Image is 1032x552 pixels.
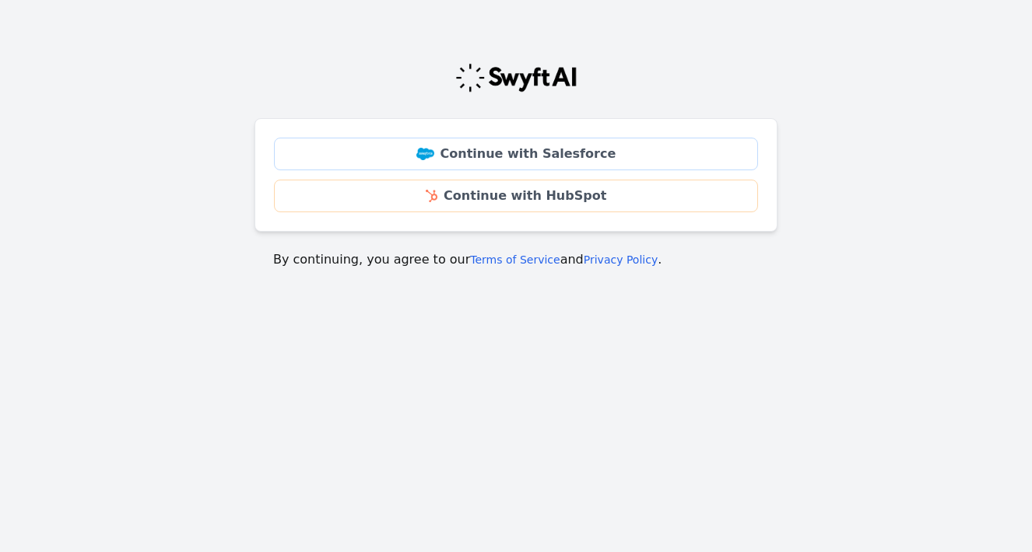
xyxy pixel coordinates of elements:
[470,253,560,266] a: Terms of Service
[273,250,759,269] p: By continuing, you agree to our and .
[584,253,658,266] a: Privacy Policy
[426,190,437,202] img: HubSpot
[455,62,577,93] img: Swyft Logo
[274,138,758,170] a: Continue with Salesforce
[416,148,434,160] img: Salesforce
[274,180,758,212] a: Continue with HubSpot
